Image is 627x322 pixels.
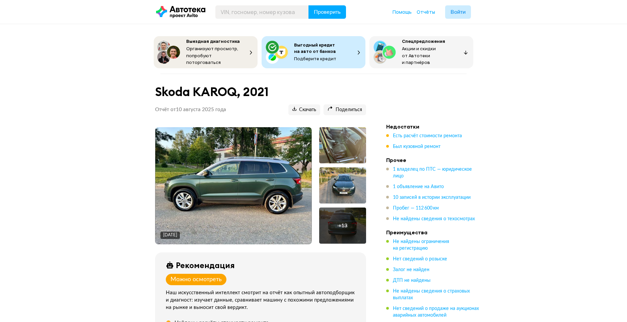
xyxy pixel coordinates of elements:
span: Проверить [314,9,341,15]
span: Не найдены сведения о техосмотрах [393,217,475,221]
button: Поделиться [324,104,366,115]
h1: Skoda KAROQ, 2021 [155,85,366,99]
a: Помощь [393,9,412,15]
span: Поделиться [328,107,362,113]
button: Проверить [308,5,346,19]
button: СпецпредложенияАкции и скидки от Автотеки и партнёров [369,36,473,68]
span: Войти [450,9,466,15]
a: Отчёты [417,9,435,15]
div: Можно осмотреть [170,276,222,283]
h4: Прочее [386,157,480,163]
span: Спецпредложения [402,38,445,44]
span: Есть расчёт стоимости ремонта [393,134,462,138]
span: Акции и скидки от Автотеки и партнёров [402,46,436,65]
img: Main car [155,127,312,244]
span: 1 владелец по ПТС — юридическое лицо [393,167,472,178]
button: Войти [445,5,471,19]
input: VIN, госномер, номер кузова [215,5,309,19]
span: 1 объявление на Авито [393,184,444,189]
span: Нет сведений о розыске [393,257,447,261]
span: Пробег — 112 600 км [393,206,439,211]
p: Отчёт от 10 августа 2025 года [155,106,226,113]
span: Залог не найден [393,267,429,272]
button: Выгодный кредит на авто от банковПодберите кредит [262,36,365,68]
span: Скачать [292,107,316,113]
span: Подберите кредит [294,56,336,62]
span: Не найдены сведения о страховых выплатах [393,289,470,300]
button: Выездная диагностикаОрганизуют просмотр, попробуют поторговаться [154,36,258,68]
div: [DATE] [163,232,177,238]
span: Был кузовной ремонт [393,144,440,149]
button: Скачать [288,104,320,115]
h4: Недостатки [386,123,480,130]
div: Рекомендация [176,260,235,270]
span: Организуют просмотр, попробуют поторговаться [186,46,238,65]
div: + 13 [338,222,347,229]
div: Наш искусственный интеллект смотрит на отчёт как опытный автоподборщик и диагност: изучает данные... [166,289,358,311]
span: Выездная диагностика [186,38,240,44]
h4: Преимущества [386,229,480,236]
span: Выгодный кредит на авто от банков [294,42,336,54]
span: ДТП не найдены [393,278,430,283]
span: Нет сведений о продаже на аукционах аварийных автомобилей [393,306,479,318]
span: 10 записей в истории эксплуатации [393,195,471,200]
span: Не найдены ограничения на регистрацию [393,239,449,251]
